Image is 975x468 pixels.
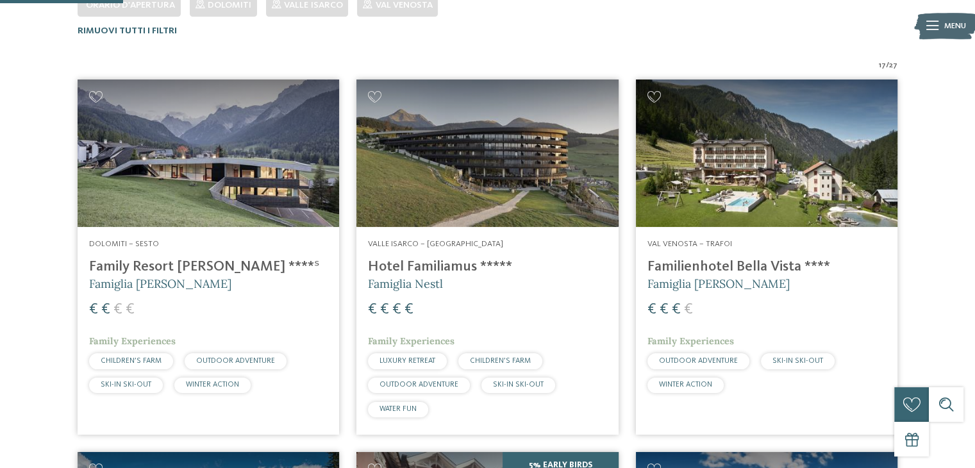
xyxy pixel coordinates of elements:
span: € [380,302,389,317]
span: Rimuovi tutti i filtri [78,26,177,35]
img: Cercate un hotel per famiglie? Qui troverete solo i migliori! [636,79,897,227]
span: OUTDOOR ADVENTURE [196,357,275,365]
img: Cercate un hotel per famiglie? Qui troverete solo i migliori! [356,79,618,227]
h4: Familienhotel Bella Vista **** [647,258,886,276]
span: € [392,302,401,317]
span: WATER FUN [379,405,417,413]
span: Val Venosta [375,1,432,10]
span: OUTDOOR ADVENTURE [379,381,458,389]
img: Family Resort Rainer ****ˢ [78,79,339,227]
span: € [89,302,98,317]
span: € [113,302,122,317]
a: Cercate un hotel per famiglie? Qui troverete solo i migliori! Valle Isarco – [GEOGRAPHIC_DATA] Ho... [356,79,618,435]
span: Valle Isarco [284,1,342,10]
span: € [368,302,377,317]
span: Famiglia [PERSON_NAME] [89,276,231,291]
span: € [684,302,693,317]
a: Cercate un hotel per famiglie? Qui troverete solo i migliori! Dolomiti – Sesto Family Resort [PER... [78,79,339,435]
span: € [404,302,413,317]
span: 27 [889,60,897,71]
span: SKI-IN SKI-OUT [772,357,823,365]
span: LUXURY RETREAT [379,357,435,365]
span: Family Experiences [647,335,734,347]
span: Orario d'apertura [86,1,175,10]
span: Dolomiti – Sesto [89,240,159,248]
span: Valle Isarco – [GEOGRAPHIC_DATA] [368,240,503,248]
span: € [126,302,135,317]
span: Family Experiences [89,335,176,347]
span: WINTER ACTION [659,381,712,389]
span: CHILDREN’S FARM [470,357,531,365]
span: € [660,302,669,317]
span: SKI-IN SKI-OUT [101,381,151,389]
span: OUTDOOR ADVENTURE [659,357,738,365]
span: Famiglia Nestl [368,276,443,291]
span: 17 [879,60,886,71]
h4: Family Resort [PERSON_NAME] ****ˢ [89,258,328,276]
span: Val Venosta – Trafoi [647,240,732,248]
span: € [647,302,656,317]
span: Famiglia [PERSON_NAME] [647,276,790,291]
span: SKI-IN SKI-OUT [493,381,544,389]
span: / [886,60,889,71]
span: CHILDREN’S FARM [101,357,162,365]
span: Dolomiti [208,1,251,10]
span: Family Experiences [368,335,454,347]
span: € [672,302,681,317]
a: Cercate un hotel per famiglie? Qui troverete solo i migliori! Val Venosta – Trafoi Familienhotel ... [636,79,897,435]
span: WINTER ACTION [186,381,239,389]
span: € [101,302,110,317]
